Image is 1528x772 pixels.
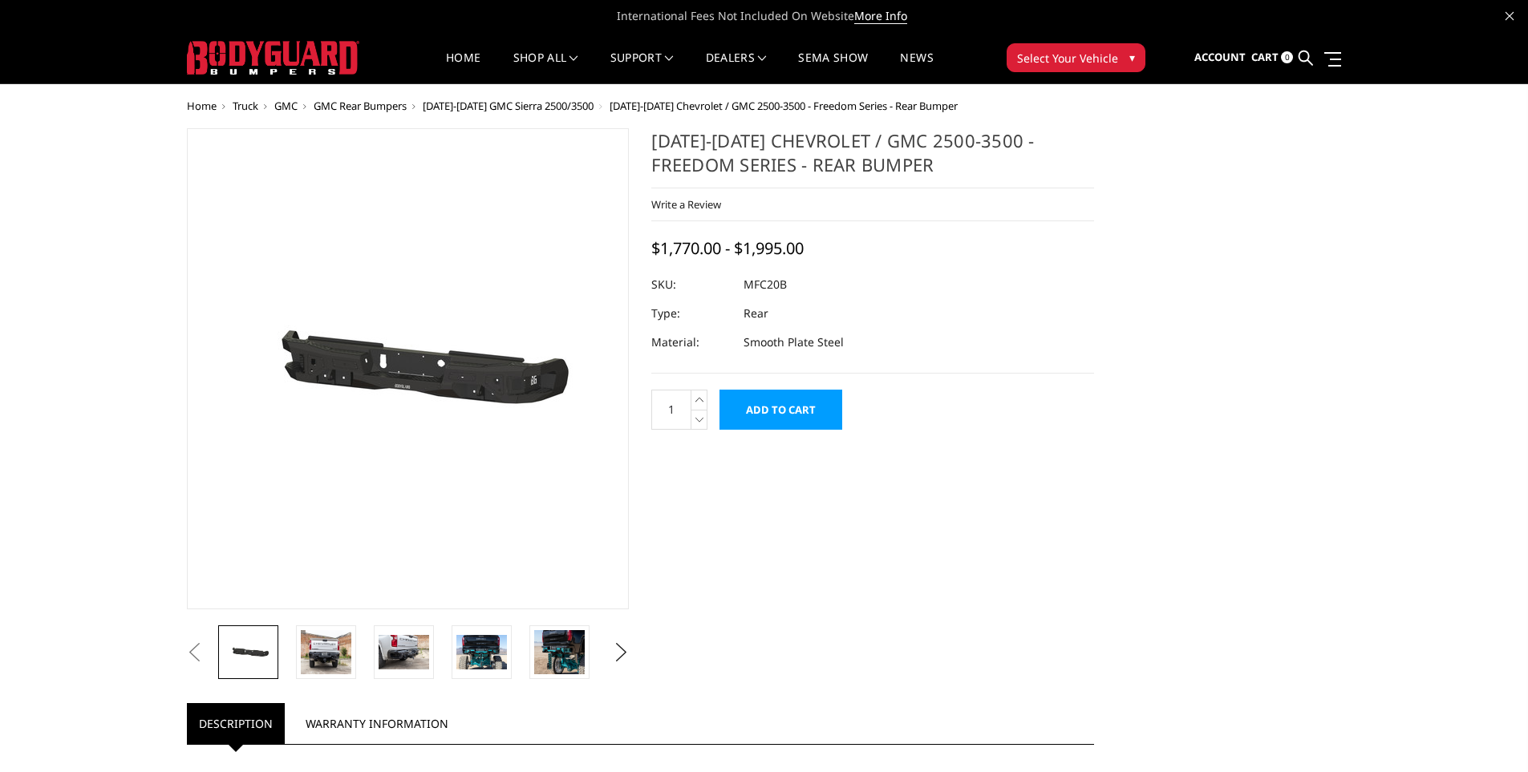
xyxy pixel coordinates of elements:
img: 2020-2025 Chevrolet / GMC 2500-3500 - Freedom Series - Rear Bumper [301,630,351,674]
a: GMC Rear Bumpers [314,99,407,113]
a: Write a Review [651,197,721,212]
h1: [DATE]-[DATE] Chevrolet / GMC 2500-3500 - Freedom Series - Rear Bumper [651,128,1094,188]
a: Support [610,52,674,83]
span: 0 [1281,51,1293,63]
a: GMC [274,99,298,113]
a: More Info [854,8,907,24]
a: Warranty Information [294,703,460,744]
img: 2020-2025 Chevrolet / GMC 2500-3500 - Freedom Series - Rear Bumper [456,635,507,669]
button: Next [609,641,633,665]
input: Add to Cart [719,390,842,430]
a: Home [446,52,480,83]
a: Dealers [706,52,767,83]
a: SEMA Show [798,52,868,83]
a: News [900,52,933,83]
a: Home [187,99,217,113]
a: Account [1194,36,1246,79]
span: Select Your Vehicle [1017,50,1118,67]
img: BODYGUARD BUMPERS [187,41,359,75]
span: ▾ [1129,49,1135,66]
img: 2020-2025 Chevrolet / GMC 2500-3500 - Freedom Series - Rear Bumper [534,630,585,674]
button: Previous [183,641,207,665]
img: 2020-2025 Chevrolet / GMC 2500-3500 - Freedom Series - Rear Bumper [207,273,608,464]
button: Select Your Vehicle [1007,43,1145,72]
a: Description [187,703,285,744]
dt: SKU: [651,270,732,299]
a: 2020-2025 Chevrolet / GMC 2500-3500 - Freedom Series - Rear Bumper [187,128,630,609]
dd: MFC20B [744,270,787,299]
dd: Rear [744,299,768,328]
dd: Smooth Plate Steel [744,328,844,357]
a: [DATE]-[DATE] GMC Sierra 2500/3500 [423,99,594,113]
a: shop all [513,52,578,83]
span: [DATE]-[DATE] Chevrolet / GMC 2500-3500 - Freedom Series - Rear Bumper [610,99,958,113]
img: 2020-2025 Chevrolet / GMC 2500-3500 - Freedom Series - Rear Bumper [379,635,429,669]
span: Cart [1251,50,1279,64]
span: Account [1194,50,1246,64]
a: Cart 0 [1251,36,1293,79]
span: $1,770.00 - $1,995.00 [651,237,804,259]
a: Truck [233,99,258,113]
dt: Material: [651,328,732,357]
dt: Type: [651,299,732,328]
